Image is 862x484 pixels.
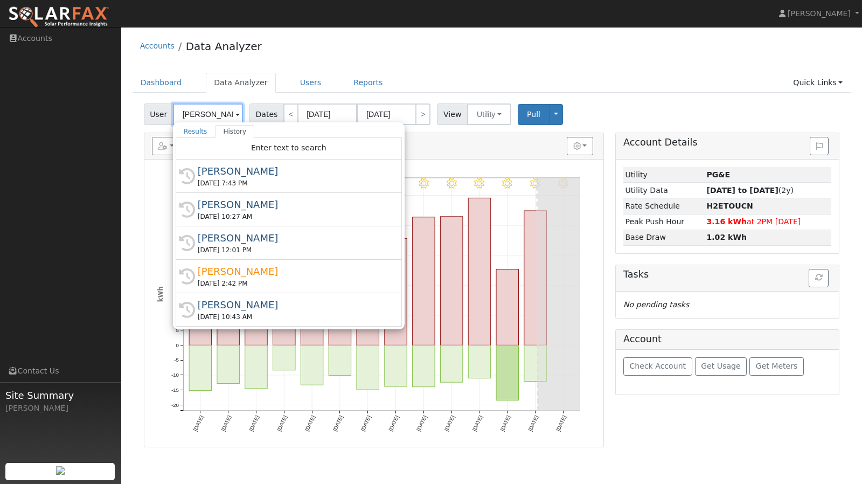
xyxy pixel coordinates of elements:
text: [DATE] [387,414,400,432]
rect: onclick="" [273,345,295,370]
rect: onclick="" [189,345,211,391]
text: [DATE] [359,414,372,432]
text: [DATE] [192,414,204,432]
text: [DATE] [304,414,316,432]
strong: ID: 17167346, authorized: 08/12/25 [706,170,730,179]
span: User [144,103,173,125]
h5: Account Details [623,137,831,148]
strong: J [706,202,753,210]
button: Check Account [623,357,692,376]
button: Get Usage [695,357,747,376]
div: [DATE] 10:43 AM [198,312,390,322]
span: [PERSON_NAME] [788,9,851,18]
rect: onclick="" [245,345,267,389]
h5: Account [623,334,662,344]
a: Quick Links [785,73,851,93]
rect: onclick="" [329,345,351,376]
i: No pending tasks [623,300,689,309]
span: Check Account [629,362,686,370]
i: 8/07 - Clear [446,178,456,189]
td: Rate Schedule [623,198,705,214]
rect: onclick="" [468,345,490,378]
h5: Tasks [623,269,831,280]
text: [DATE] [499,414,511,432]
a: Results [176,125,215,138]
td: Utility Data [623,183,705,198]
button: Issue History [810,137,829,155]
rect: onclick="" [440,345,462,383]
rect: onclick="" [384,345,406,387]
rect: onclick="" [524,345,546,382]
span: Enter text to search [251,143,326,152]
strong: [DATE] to [DATE] [706,186,778,195]
text: -10 [171,372,179,378]
span: Get Meters [756,362,798,370]
div: [DATE] 2:42 PM [198,279,390,288]
i: 8/08 - Clear [474,178,484,189]
span: View [437,103,468,125]
strong: 3.16 kWh [706,217,747,226]
i: History [179,268,195,285]
text: [DATE] [443,414,456,432]
div: [PERSON_NAME] [198,231,390,245]
a: Reports [345,73,391,93]
rect: onclick="" [496,269,518,345]
img: retrieve [56,466,65,475]
a: History [215,125,254,138]
rect: onclick="" [301,345,323,385]
span: Get Usage [701,362,740,370]
div: [PERSON_NAME] [198,298,390,312]
div: [DATE] 10:27 AM [198,212,390,222]
input: Select a User [173,103,243,125]
rect: onclick="" [412,345,434,387]
a: Accounts [140,42,175,50]
button: Utility [467,103,511,125]
span: Site Summary [5,388,115,403]
div: [PERSON_NAME] [5,403,115,414]
rect: onclick="" [496,345,518,400]
a: Dashboard [133,73,190,93]
a: Data Analyzer [206,73,276,93]
a: > [415,103,430,125]
text: 5 [176,327,178,333]
rect: onclick="" [217,345,239,384]
text: [DATE] [248,414,260,432]
text: -20 [171,402,179,408]
strong: 1.02 kWh [706,233,747,241]
text: [DATE] [220,414,232,432]
td: Base Draw [623,230,705,245]
span: Dates [249,103,284,125]
td: Peak Push Hour [623,214,705,230]
text: kWh [156,286,164,302]
i: History [179,235,195,251]
a: Users [292,73,330,93]
div: [DATE] 12:01 PM [198,245,390,255]
rect: onclick="" [440,217,462,345]
div: [PERSON_NAME] [198,197,390,212]
text: [DATE] [527,414,539,432]
i: 8/06 - Clear [418,178,428,189]
rect: onclick="" [468,198,490,345]
a: < [283,103,298,125]
td: at 2PM [DATE] [705,214,831,230]
i: History [179,168,195,184]
text: [DATE] [276,414,288,432]
a: Data Analyzer [186,40,262,53]
div: [PERSON_NAME] [198,264,390,279]
text: 0 [176,342,179,348]
button: Pull [518,104,550,125]
rect: onclick="" [524,211,546,345]
text: [DATE] [415,414,428,432]
button: Get Meters [749,357,804,376]
i: 8/09 - Clear [502,178,512,189]
span: Pull [527,110,540,119]
div: [DATE] 7:43 PM [198,178,390,188]
rect: onclick="" [357,345,379,390]
i: History [179,302,195,318]
i: History [179,202,195,218]
text: -15 [171,387,179,393]
div: [PERSON_NAME] [198,164,390,178]
text: -5 [174,357,179,363]
span: (2y) [706,186,794,195]
button: Refresh [809,269,829,287]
